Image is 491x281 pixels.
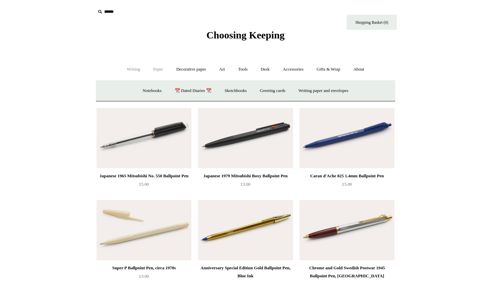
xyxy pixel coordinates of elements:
a: Notebooks [137,82,167,100]
a: Japanese 1979 Mitsubishi Boxy Ballpoint Pen £3.00 [198,172,293,199]
a: About [347,61,370,78]
a: Shopping Basket (0) [347,15,397,30]
a: Gifts & Wrap [311,61,346,78]
a: Japanese 1979 Mitsubishi Boxy Ballpoint Pen Japanese 1979 Mitsubishi Boxy Ballpoint Pen [198,108,293,168]
img: Anniversary Special Edition Gold Ballpoint Pen, Blue Ink [198,200,293,260]
a: Paper [147,61,169,78]
span: £3.00 [139,274,149,279]
a: Super P Ballpoint Pen, circa 1970s Super P Ballpoint Pen, circa 1970s [97,200,191,260]
span: £5.00 [139,182,149,187]
a: Japanese 1965 Mitsubishi No. 550 Ballpoint Pen £5.00 [97,172,191,199]
div: Chrome and Gold Swedish Postwar 1945 Ballpoint Pen, [GEOGRAPHIC_DATA] [301,264,393,280]
a: Decorative paper [170,61,212,78]
div: Japanese 1965 Mitsubishi No. 550 Ballpoint Pen [98,172,190,180]
div: Japanese 1979 Mitsubishi Boxy Ballpoint Pen [200,172,291,180]
div: Super P Ballpoint Pen, circa 1970s [98,264,190,272]
a: Anniversary Special Edition Gold Ballpoint Pen, Blue Ink Anniversary Special Edition Gold Ballpoi... [198,200,293,260]
a: Greeting cards [254,82,291,100]
a: 📆 Dated Diaries 📆 [169,82,217,100]
img: Super P Ballpoint Pen, circa 1970s [97,200,191,260]
a: Tools [232,61,254,78]
a: Japanese 1965 Mitsubishi No. 550 Ballpoint Pen Japanese 1965 Mitsubishi No. 550 Ballpoint Pen [97,108,191,168]
span: £5.00 [342,182,352,187]
a: Caran d'Ache 825 1.4mm Ballpoint Pen Caran d'Ache 825 1.4mm Ballpoint Pen [300,108,394,168]
span: £3.00 [240,182,250,187]
img: Chrome and Gold Swedish Postwar 1945 Ballpoint Pen, Burgundy [300,200,394,260]
a: Desk [255,61,276,78]
span: Choosing Keeping [206,29,285,40]
a: Choosing Keeping [206,35,285,39]
div: Caran d'Ache 825 1.4mm Ballpoint Pen [301,172,393,180]
div: Anniversary Special Edition Gold Ballpoint Pen, Blue Ink [200,264,291,280]
a: Accessories [277,61,310,78]
a: Sketchbooks [218,82,253,100]
img: Japanese 1965 Mitsubishi No. 550 Ballpoint Pen [97,108,191,168]
a: Writing paper and envelopes [293,82,354,100]
a: Writing [121,61,146,78]
img: Caran d'Ache 825 1.4mm Ballpoint Pen [300,108,394,168]
img: Japanese 1979 Mitsubishi Boxy Ballpoint Pen [198,108,293,168]
a: Art [213,61,231,78]
a: Caran d'Ache 825 1.4mm Ballpoint Pen £5.00 [300,172,394,199]
a: Chrome and Gold Swedish Postwar 1945 Ballpoint Pen, Burgundy Chrome and Gold Swedish Postwar 1945... [300,200,394,260]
